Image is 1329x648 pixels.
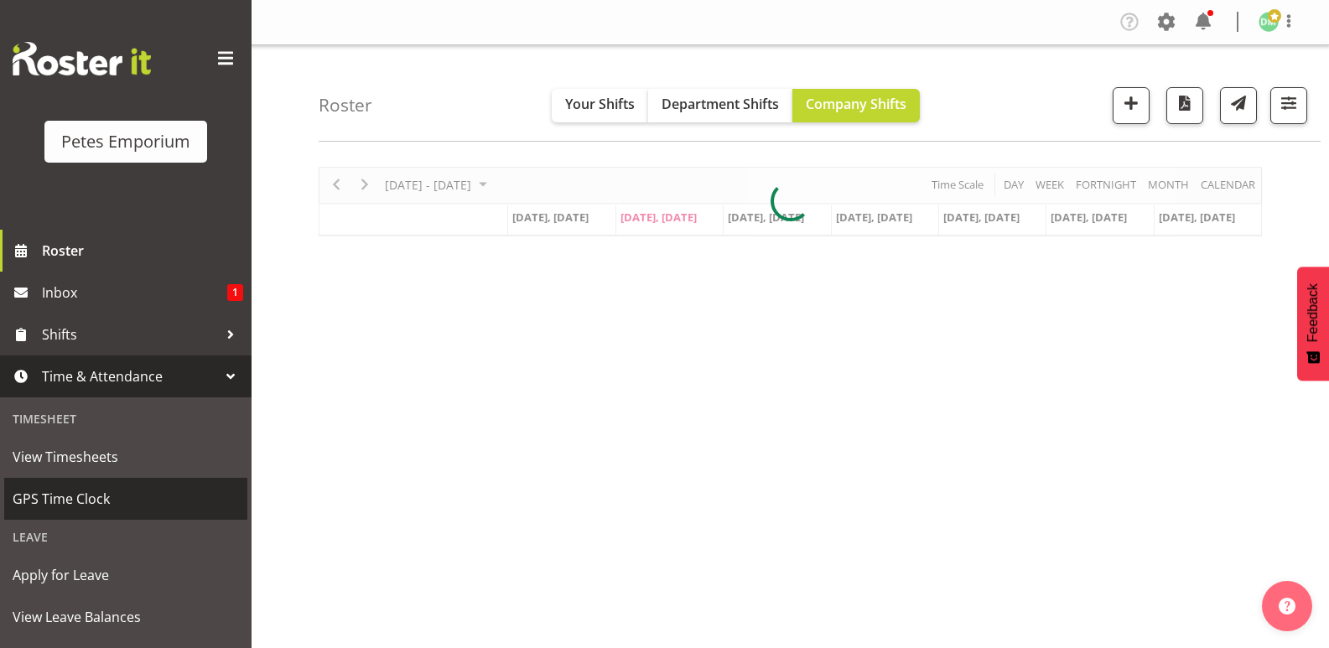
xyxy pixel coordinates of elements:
[552,89,648,122] button: Your Shifts
[4,478,247,520] a: GPS Time Clock
[1166,87,1203,124] button: Download a PDF of the roster according to the set date range.
[806,95,906,113] span: Company Shifts
[42,364,218,389] span: Time & Attendance
[1113,87,1150,124] button: Add a new shift
[42,322,218,347] span: Shifts
[1220,87,1257,124] button: Send a list of all shifts for the selected filtered period to all rostered employees.
[4,520,247,554] div: Leave
[565,95,635,113] span: Your Shifts
[4,596,247,638] a: View Leave Balances
[1279,598,1295,614] img: help-xxl-2.png
[1259,12,1279,32] img: david-mcauley697.jpg
[227,284,243,301] span: 1
[1297,267,1329,381] button: Feedback - Show survey
[662,95,779,113] span: Department Shifts
[1306,283,1321,342] span: Feedback
[319,96,372,115] h4: Roster
[648,89,792,122] button: Department Shifts
[1270,87,1307,124] button: Filter Shifts
[42,238,243,263] span: Roster
[13,42,151,75] img: Rosterit website logo
[13,562,239,588] span: Apply for Leave
[792,89,920,122] button: Company Shifts
[13,604,239,630] span: View Leave Balances
[61,129,190,154] div: Petes Emporium
[4,436,247,478] a: View Timesheets
[13,486,239,511] span: GPS Time Clock
[4,554,247,596] a: Apply for Leave
[42,280,227,305] span: Inbox
[4,402,247,436] div: Timesheet
[13,444,239,469] span: View Timesheets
